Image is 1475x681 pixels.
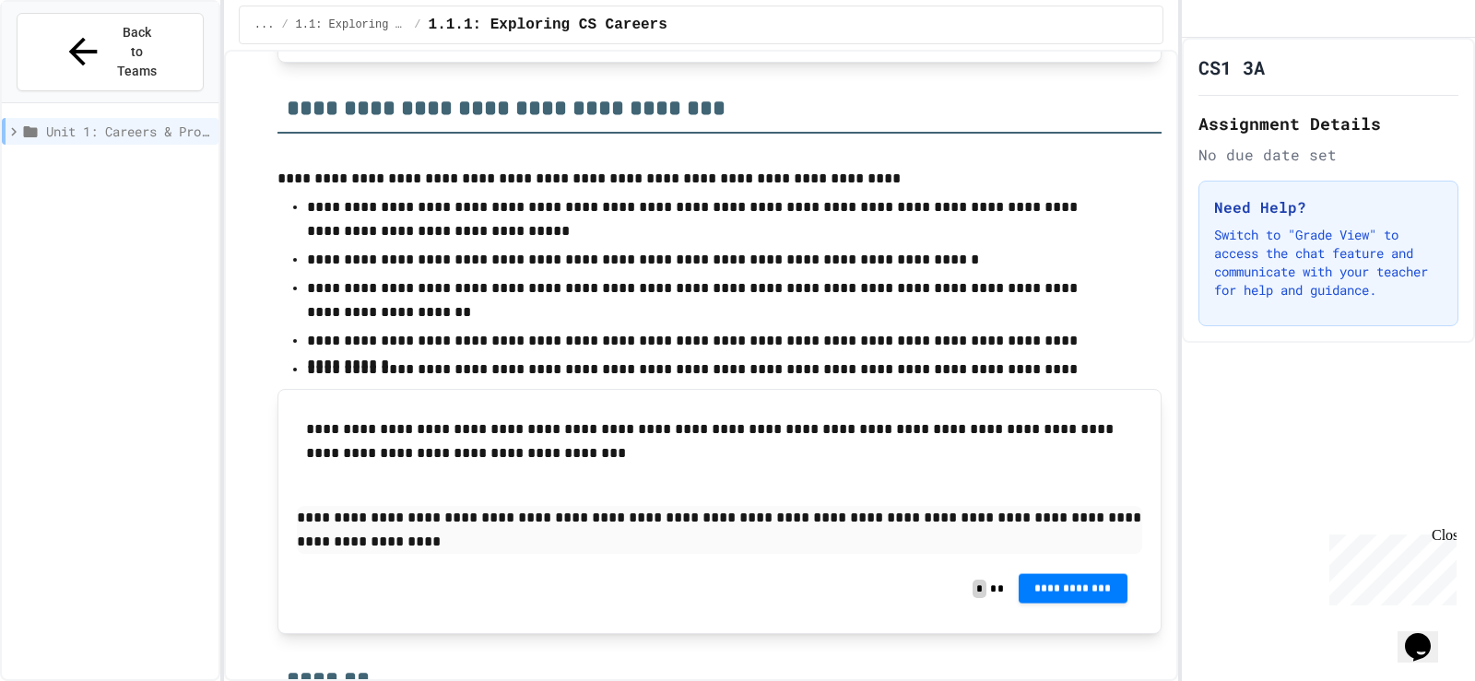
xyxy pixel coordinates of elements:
h3: Need Help? [1214,196,1443,218]
span: / [414,18,420,32]
span: Unit 1: Careers & Professionalism [46,122,211,141]
iframe: chat widget [1398,607,1457,663]
span: ... [254,18,275,32]
span: Back to Teams [115,23,159,81]
h2: Assignment Details [1198,111,1458,136]
p: Switch to "Grade View" to access the chat feature and communicate with your teacher for help and ... [1214,226,1443,299]
button: Back to Teams [17,13,204,91]
h1: CS1 3A [1198,54,1265,80]
span: 1.1.1: Exploring CS Careers [429,14,667,36]
span: 1.1: Exploring CS Careers [296,18,407,32]
iframe: chat widget [1322,527,1457,605]
div: No due date set [1198,144,1458,166]
div: Chat with us now!Close [7,7,127,117]
span: / [281,18,288,32]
